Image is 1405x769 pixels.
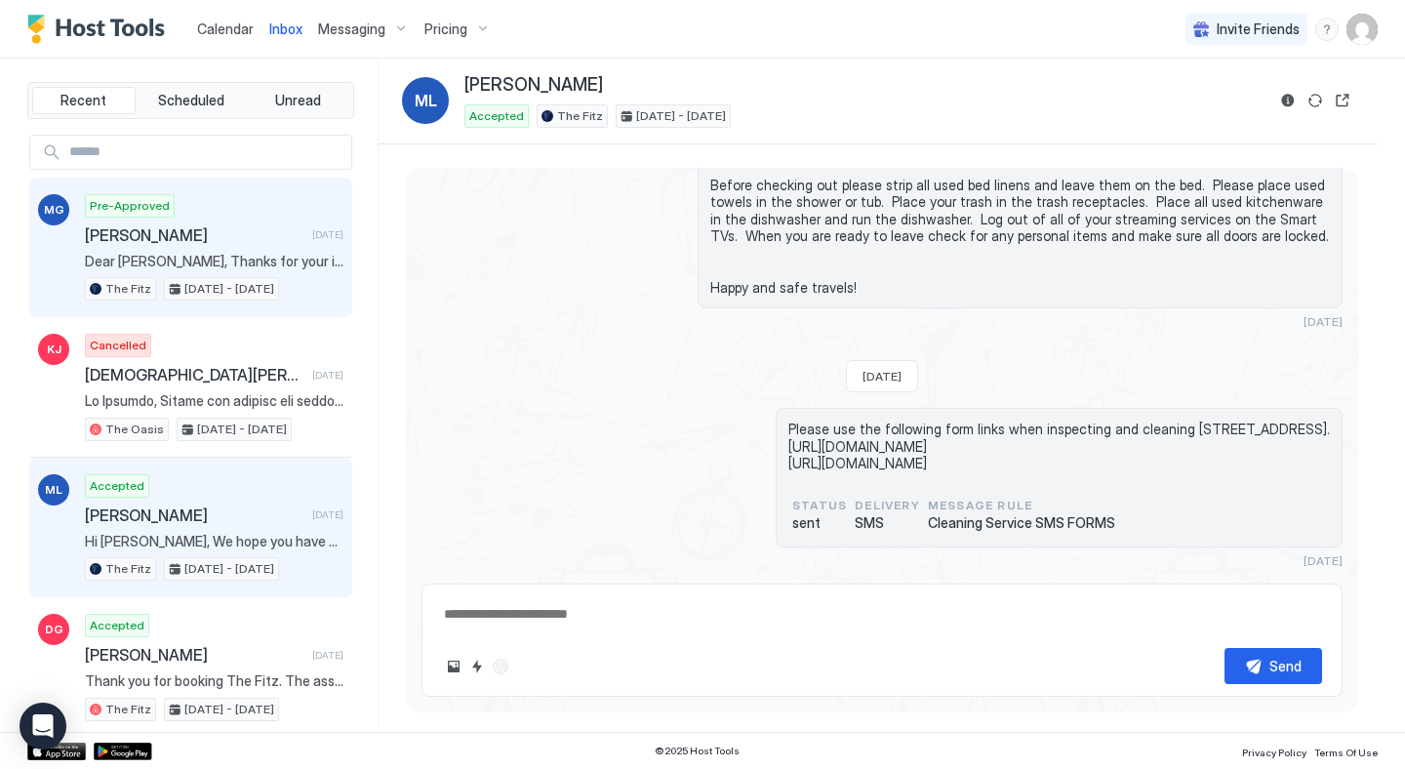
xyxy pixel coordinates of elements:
[312,508,343,521] span: [DATE]
[415,89,437,112] span: ML
[636,107,726,125] span: [DATE] - [DATE]
[246,87,349,114] button: Unread
[863,369,902,384] span: [DATE]
[792,514,847,532] span: sent
[1217,20,1300,38] span: Invite Friends
[465,655,489,678] button: Quick reply
[85,506,304,525] span: [PERSON_NAME]
[197,421,287,438] span: [DATE] - [DATE]
[1304,314,1343,329] span: [DATE]
[1304,89,1327,112] button: Sync reservation
[94,743,152,760] a: Google Play Store
[318,20,385,38] span: Messaging
[710,91,1330,296] span: Hi [PERSON_NAME], We hope you have been enjoying your stay. Just a reminder that your check-out i...
[1224,648,1322,684] button: Send
[20,703,66,749] div: Open Intercom Messenger
[158,92,224,109] span: Scheduled
[655,745,740,757] span: © 2025 Host Tools
[1331,89,1354,112] button: Open reservation
[45,621,63,638] span: DG
[85,365,304,384] span: [DEMOGRAPHIC_DATA][PERSON_NAME]
[1346,14,1378,45] div: User profile
[90,617,144,634] span: Accepted
[184,701,274,718] span: [DATE] - [DATE]
[275,92,321,109] span: Unread
[61,136,351,169] input: Input Field
[27,15,174,44] a: Host Tools Logo
[85,392,343,410] span: Lo Ipsumdo, Sitame con adipisc eli seddo. Ei'te incidid utl etdo magnaa Eni Admin ven quis no exe...
[85,253,343,270] span: Dear [PERSON_NAME], Thanks for your inquiry about my vacation rental. The property is available f...
[1276,89,1300,112] button: Reservation information
[855,497,920,514] span: Delivery
[312,228,343,241] span: [DATE]
[312,369,343,382] span: [DATE]
[928,497,1115,514] span: Message Rule
[184,560,274,578] span: [DATE] - [DATE]
[469,107,524,125] span: Accepted
[1242,741,1306,761] a: Privacy Policy
[184,280,274,298] span: [DATE] - [DATE]
[85,672,343,690] span: Thank you for booking The Fitz. The association management that manages this beautiful property m...
[44,201,64,219] span: MG
[27,82,354,119] div: tab-group
[792,497,847,514] span: status
[1314,747,1378,758] span: Terms Of Use
[90,197,170,215] span: Pre-Approved
[788,421,1330,472] span: Please use the following form links when inspecting and cleaning [STREET_ADDRESS]. [URL][DOMAIN_N...
[90,477,144,495] span: Accepted
[85,645,304,665] span: [PERSON_NAME]
[557,107,603,125] span: The Fitz
[312,649,343,662] span: [DATE]
[442,655,465,678] button: Upload image
[32,87,136,114] button: Recent
[1269,656,1302,676] div: Send
[105,701,151,718] span: The Fitz
[1304,553,1343,568] span: [DATE]
[45,481,62,499] span: ML
[105,560,151,578] span: The Fitz
[855,514,920,532] span: SMS
[1315,18,1339,41] div: menu
[60,92,106,109] span: Recent
[140,87,243,114] button: Scheduled
[1242,747,1306,758] span: Privacy Policy
[197,19,254,39] a: Calendar
[424,20,467,38] span: Pricing
[928,514,1115,532] span: Cleaning Service SMS FORMS
[85,225,304,245] span: [PERSON_NAME]
[105,421,164,438] span: The Oasis
[1314,741,1378,761] a: Terms Of Use
[47,341,61,358] span: KJ
[90,337,146,354] span: Cancelled
[269,19,302,39] a: Inbox
[464,74,603,97] span: [PERSON_NAME]
[197,20,254,37] span: Calendar
[105,280,151,298] span: The Fitz
[27,743,86,760] a: App Store
[85,533,343,550] span: Hi [PERSON_NAME], We hope you have been enjoying your stay. Just a reminder that your check-out i...
[269,20,302,37] span: Inbox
